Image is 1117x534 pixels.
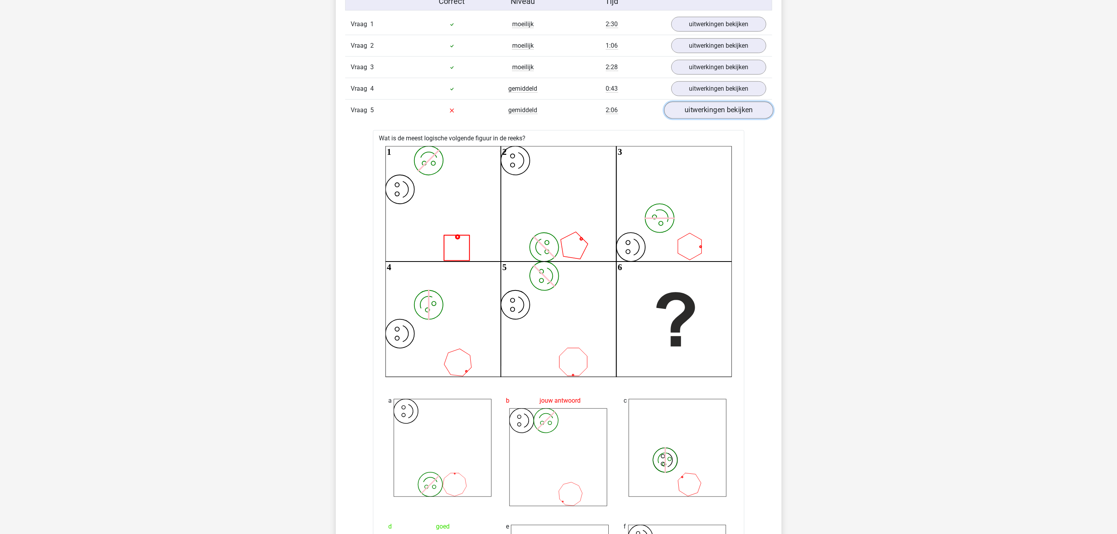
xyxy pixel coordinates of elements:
[371,63,374,71] span: 3
[606,85,618,93] span: 0:43
[502,147,507,157] text: 2
[618,262,622,272] text: 6
[371,106,374,114] span: 5
[389,393,392,409] span: a
[371,85,374,92] span: 4
[671,38,766,53] a: uitwerkingen bekijken
[502,262,507,272] text: 5
[671,60,766,75] a: uitwerkingen bekijken
[512,42,534,50] span: moeilijk
[664,102,773,119] a: uitwerkingen bekijken
[351,63,371,72] span: Vraag
[371,42,374,49] span: 2
[371,20,374,28] span: 1
[606,106,618,114] span: 2:06
[351,106,371,115] span: Vraag
[618,147,622,157] text: 3
[387,147,391,157] text: 1
[671,81,766,96] a: uitwerkingen bekijken
[509,106,538,114] span: gemiddeld
[606,20,618,28] span: 2:30
[512,20,534,28] span: moeilijk
[606,63,618,71] span: 2:28
[624,393,627,409] span: c
[351,41,371,50] span: Vraag
[506,393,611,409] div: jouw antwoord
[509,85,538,93] span: gemiddeld
[606,42,618,50] span: 1:06
[387,262,391,272] text: 4
[512,63,534,71] span: moeilijk
[351,84,371,93] span: Vraag
[351,20,371,29] span: Vraag
[506,393,509,409] span: b
[671,17,766,32] a: uitwerkingen bekijken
